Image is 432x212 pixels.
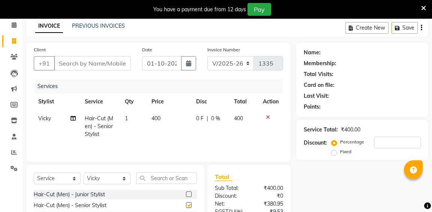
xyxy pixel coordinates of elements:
[304,70,333,78] div: Total Visits:
[34,46,46,53] label: Client
[341,126,360,134] div: ₹400.00
[345,22,388,34] button: Create New
[35,19,63,33] a: INVOICE
[340,148,351,155] label: Fixed
[209,200,249,208] div: Net:
[85,115,113,137] span: Hair-Cut (Men) - Senior Stylist
[120,93,147,110] th: Qty
[249,200,289,208] div: ₹380.95
[38,115,51,122] span: Vicky
[209,192,249,200] div: Discount:
[304,139,327,147] div: Discount:
[249,184,289,192] div: ₹400.00
[34,79,289,93] div: Services
[209,184,249,192] div: Sub Total:
[80,93,120,110] th: Service
[34,93,80,110] th: Stylist
[34,56,55,70] button: +91
[34,191,105,199] div: Hair-Cut (Men) - Junior Stylist
[142,46,152,53] label: Date
[304,92,329,100] div: Last Visit:
[304,49,321,57] div: Name:
[234,115,243,122] span: 400
[215,173,232,181] span: Total
[192,93,229,110] th: Disc
[196,115,204,122] span: 0 F
[229,93,258,110] th: Total
[151,115,160,122] span: 400
[153,6,246,13] div: You have a payment due from 12 days
[136,172,197,184] input: Search or Scan
[211,115,220,122] span: 0 %
[391,22,418,34] button: Save
[34,202,106,209] div: Hair-Cut (Men) - Senior Stylist
[304,60,336,67] div: Membership:
[72,22,125,29] a: PREVIOUS INVOICES
[304,126,338,134] div: Service Total:
[249,192,289,200] div: ₹0
[247,3,271,16] button: Pay
[304,103,321,111] div: Points:
[340,139,364,145] label: Percentage
[147,93,192,110] th: Price
[207,115,208,122] span: |
[304,81,334,89] div: Card on file:
[54,56,131,70] input: Search by Name/Mobile/Email/Code
[125,115,128,122] span: 1
[207,46,240,53] label: Invoice Number
[258,93,283,110] th: Action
